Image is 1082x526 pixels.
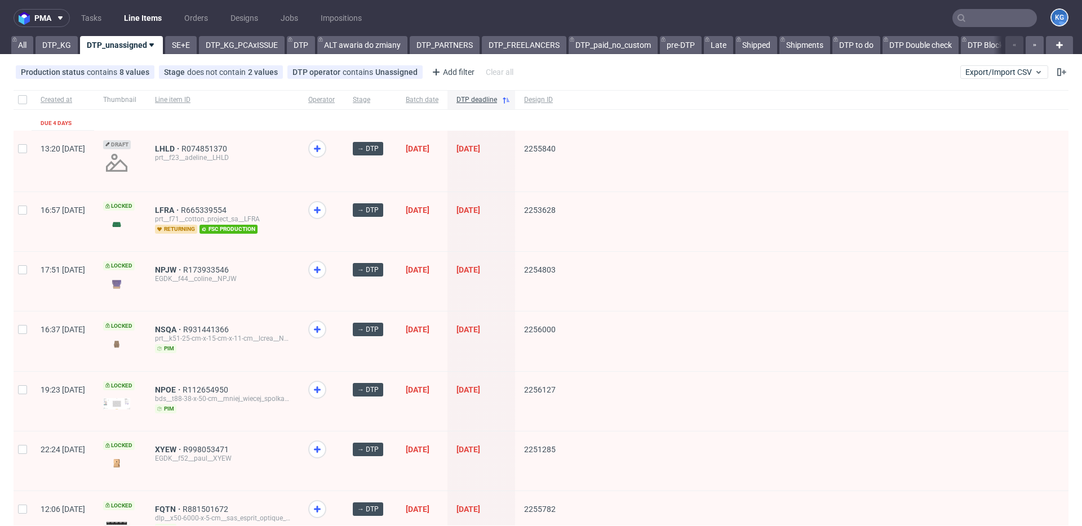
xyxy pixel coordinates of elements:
a: XYEW [155,445,183,454]
span: → DTP [357,324,379,335]
span: pim [155,404,176,413]
div: Add filter [427,63,477,81]
span: 2254803 [524,265,556,274]
a: DTP_unassigned [80,36,163,54]
span: Operator [308,95,335,105]
span: [DATE] [406,385,429,394]
a: LHLD [155,144,181,153]
span: → DTP [357,205,379,215]
a: R881501672 [183,505,230,514]
span: 17:51 [DATE] [41,265,85,274]
div: prt__k51-25-cm-x-15-cm-x-11-cm__lcrea__NSQA [155,334,290,343]
span: 2256127 [524,385,556,394]
div: Clear all [484,64,516,80]
span: returning [155,225,197,234]
a: Shipments [779,36,830,54]
a: DTP Double check [883,36,959,54]
span: pma [34,14,51,22]
div: prt__f23__adeline__LHLD [155,153,290,162]
a: DTP_KG [36,36,78,54]
div: dlp__x50-6000-x-5-cm__sas_esprit_optique__FQTN [155,514,290,523]
a: DTP_FREELANCERS [482,36,566,54]
span: 2251285 [524,445,556,454]
span: Created at [41,95,85,105]
span: [DATE] [456,385,480,394]
a: DTP to do [832,36,880,54]
a: Late [704,36,733,54]
a: DTP Blocked [961,36,1018,54]
span: R074851370 [181,144,229,153]
span: 12:06 [DATE] [41,505,85,514]
span: DTP deadline [456,95,497,105]
a: DTP_PARTNERS [410,36,480,54]
img: version_two_editor_design [103,336,130,351]
a: ALT awaria do zmiany [317,36,407,54]
span: [DATE] [456,265,480,274]
span: [DATE] [406,144,429,153]
span: Locked [103,202,135,211]
a: Line Items [117,9,168,27]
a: Impositions [314,9,369,27]
img: version_two_editor_design [103,277,130,292]
span: Stage [353,95,388,105]
a: All [11,36,33,54]
a: Orders [178,9,215,27]
span: Line item ID [155,95,290,105]
div: 2 values [248,68,278,77]
span: [DATE] [406,445,429,454]
a: DTP_paid_no_custom [569,36,658,54]
span: Locked [103,322,135,331]
span: 19:23 [DATE] [41,385,85,394]
span: → DTP [357,385,379,395]
div: Unassigned [375,68,418,77]
span: does not contain [187,68,248,77]
span: Batch date [406,95,438,105]
span: 13:20 [DATE] [41,144,85,153]
div: 8 values [119,68,149,77]
span: DTP operator [292,68,343,77]
a: LFRA [155,206,181,215]
span: Locked [103,501,135,510]
span: [DATE] [406,265,429,274]
a: R665339554 [181,206,229,215]
figcaption: KG [1052,10,1067,25]
a: Shipped [735,36,777,54]
a: Jobs [274,9,305,27]
span: fsc production [199,225,258,234]
a: NSQA [155,325,183,334]
span: → DTP [357,444,379,454]
a: NPOE [155,385,183,394]
span: → DTP [357,144,379,154]
span: [DATE] [456,206,480,215]
span: contains [87,68,119,77]
span: [DATE] [456,505,480,514]
span: R931441366 [183,325,231,334]
span: → DTP [357,265,379,275]
span: 2255782 [524,505,556,514]
span: 22:24 [DATE] [41,445,85,454]
a: FQTN [155,505,183,514]
button: pma [14,9,70,27]
span: NPJW [155,265,183,274]
a: pre-DTP [660,36,702,54]
span: [DATE] [406,505,429,514]
a: R173933546 [183,265,231,274]
div: EGDK__f44__coline__NPJW [155,274,290,283]
a: R112654950 [183,385,230,394]
img: no_design.png [103,149,130,176]
span: Design ID [524,95,556,105]
div: prt__f71__cotton_project_sa__LFRA [155,215,290,224]
img: version_two_editor_design [103,217,130,232]
a: R998053471 [183,445,231,454]
div: Due 4 days [41,119,72,128]
span: Locked [103,381,135,390]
